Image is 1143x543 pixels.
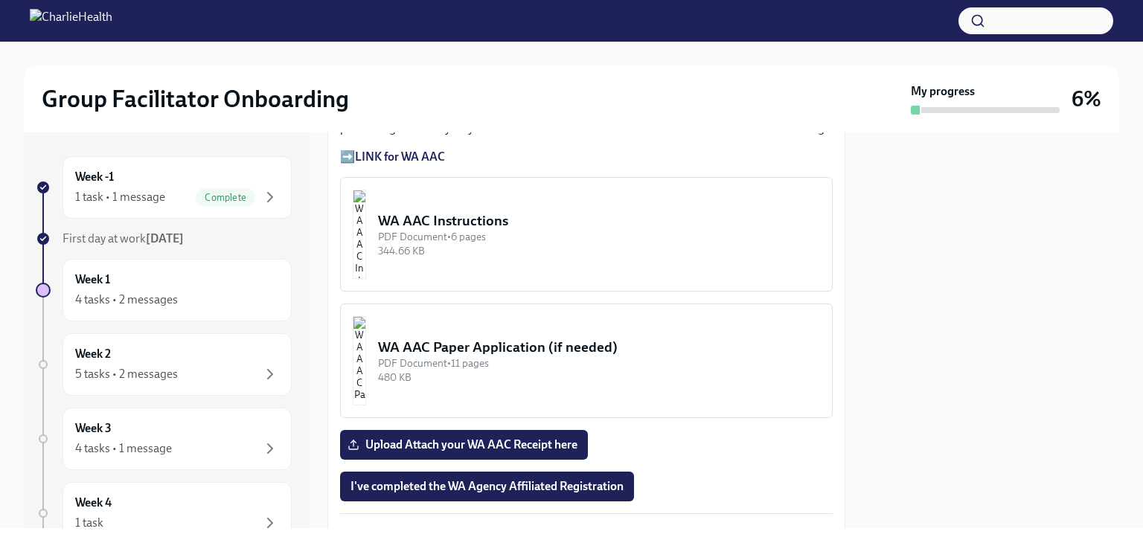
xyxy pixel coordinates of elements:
h6: Week 4 [75,495,112,511]
div: 344.66 KB [378,244,820,258]
img: WA AAC Paper Application (if needed) [353,316,366,405]
h6: Week 1 [75,271,110,288]
h2: Group Facilitator Onboarding [42,84,349,114]
img: CharlieHealth [30,9,112,33]
a: Week 34 tasks • 1 message [36,408,292,470]
h6: Week -1 [75,169,114,185]
p: ➡️ [340,149,833,165]
div: 4 tasks • 2 messages [75,292,178,308]
div: WA AAC Paper Application (if needed) [378,338,820,357]
div: 1 task [75,515,103,531]
a: Week 14 tasks • 2 messages [36,259,292,321]
div: 1 task • 1 message [75,189,165,205]
strong: [DATE] [146,231,184,245]
span: Complete [196,192,255,203]
a: First day at work[DATE] [36,231,292,247]
a: Week -11 task • 1 messageComplete [36,156,292,219]
div: WA AAC Instructions [378,211,820,231]
button: WA AAC InstructionsPDF Document•6 pages344.66 KB [340,177,833,292]
h6: Week 2 [75,346,111,362]
label: Upload Attach your WA AAC Receipt here [340,430,588,460]
span: Upload Attach your WA AAC Receipt here [350,437,577,452]
div: PDF Document • 6 pages [378,230,820,244]
a: LINK for WA AAC [355,150,445,164]
button: WA AAC Paper Application (if needed)PDF Document•11 pages480 KB [340,303,833,418]
img: WA AAC Instructions [353,190,366,279]
div: 4 tasks • 1 message [75,440,172,457]
a: Week 25 tasks • 2 messages [36,333,292,396]
span: First day at work [63,231,184,245]
span: I've completed the WA Agency Affiliated Registration [350,479,624,494]
h3: 6% [1072,86,1101,112]
strong: My progress [911,83,975,100]
h6: Week 3 [75,420,112,437]
div: PDF Document • 11 pages [378,356,820,370]
button: I've completed the WA Agency Affiliated Registration [340,472,634,501]
div: 5 tasks • 2 messages [75,366,178,382]
div: 480 KB [378,370,820,385]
